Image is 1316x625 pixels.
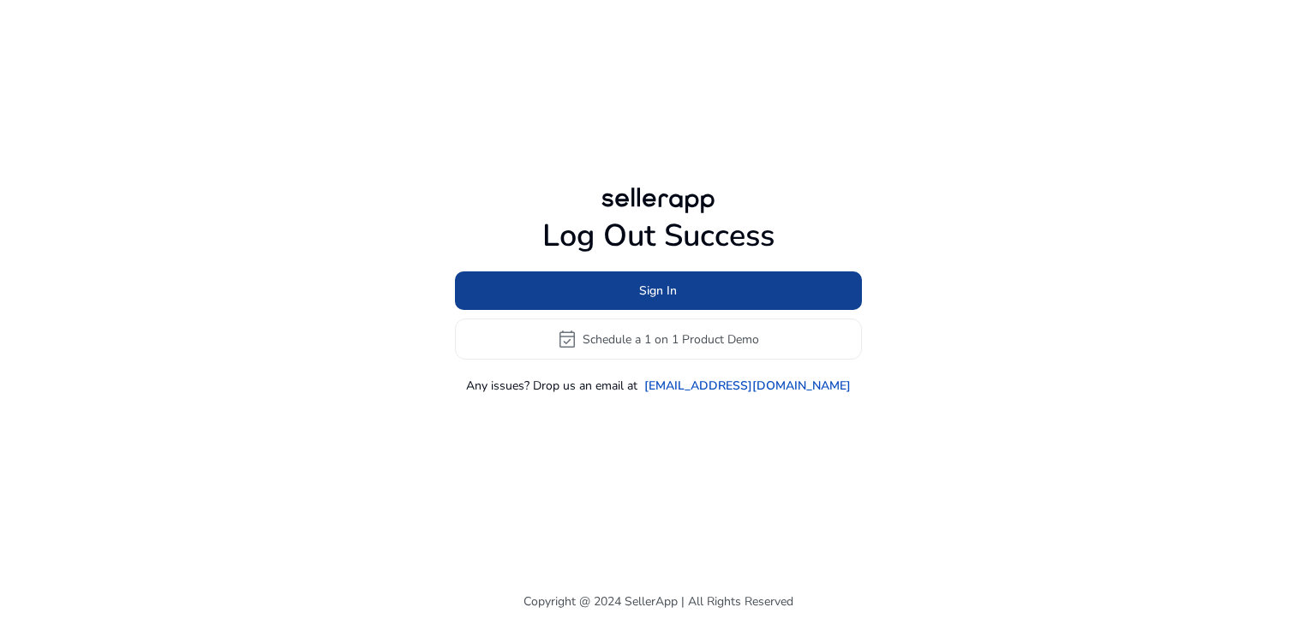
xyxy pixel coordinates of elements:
[466,377,637,395] p: Any issues? Drop us an email at
[455,217,862,254] h1: Log Out Success
[644,377,851,395] a: [EMAIL_ADDRESS][DOMAIN_NAME]
[557,329,577,349] span: event_available
[455,318,862,360] button: event_availableSchedule a 1 on 1 Product Demo
[639,282,677,300] span: Sign In
[455,271,862,310] button: Sign In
